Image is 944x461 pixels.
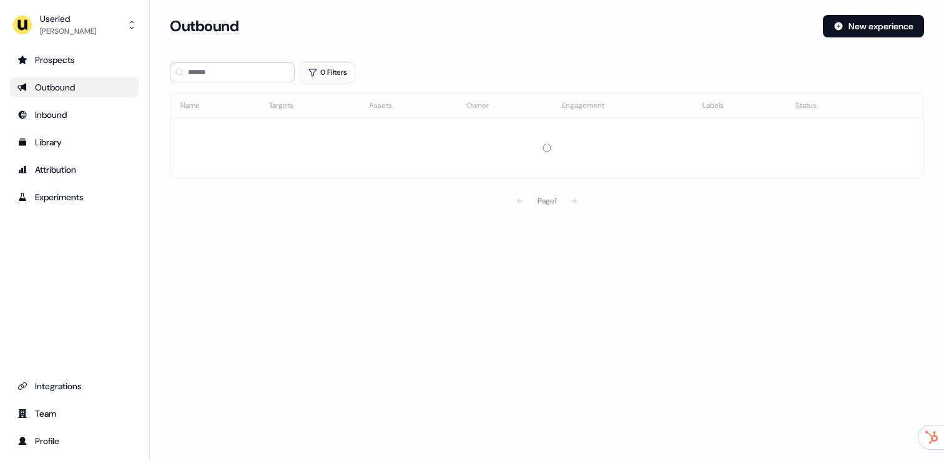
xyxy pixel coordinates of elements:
div: Profile [17,435,132,447]
button: 0 Filters [300,62,355,82]
div: Outbound [17,81,132,94]
button: Userled[PERSON_NAME] [10,10,139,40]
a: Go to attribution [10,160,139,180]
a: Go to team [10,404,139,424]
div: Integrations [17,380,132,392]
div: Prospects [17,54,132,66]
a: Go to outbound experience [10,77,139,97]
a: Go to templates [10,132,139,152]
a: Go to Inbound [10,105,139,125]
div: [PERSON_NAME] [40,25,96,37]
div: Library [17,136,132,148]
div: Team [17,407,132,420]
a: Go to experiments [10,187,139,207]
div: Experiments [17,191,132,203]
div: Inbound [17,109,132,121]
a: Go to profile [10,431,139,451]
div: Userled [40,12,96,25]
a: Go to prospects [10,50,139,70]
h3: Outbound [170,17,238,36]
div: Attribution [17,163,132,176]
a: Go to integrations [10,376,139,396]
button: New experience [823,15,924,37]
